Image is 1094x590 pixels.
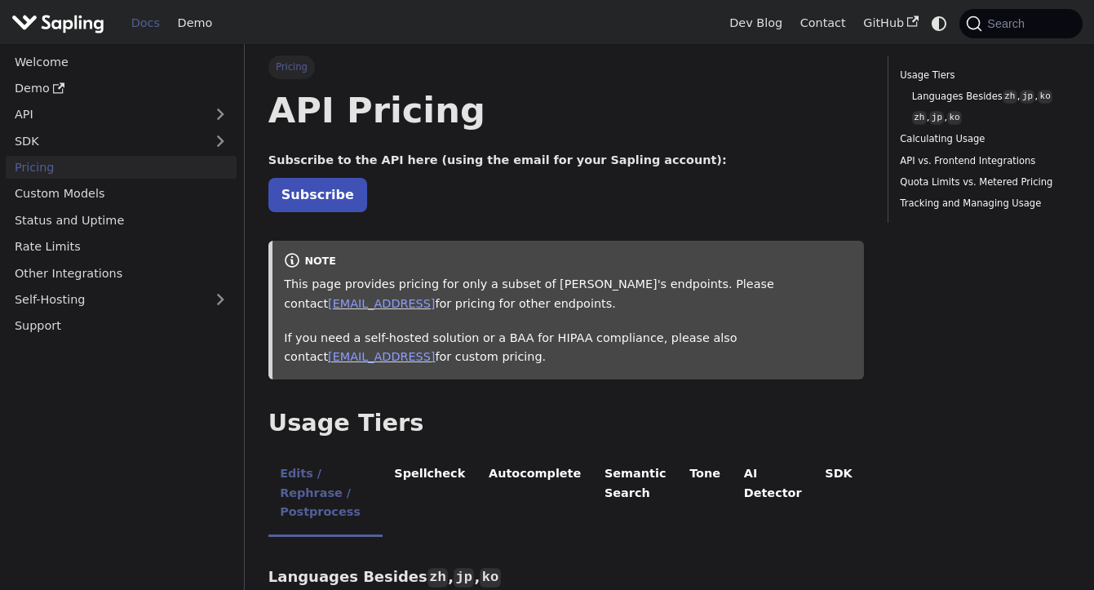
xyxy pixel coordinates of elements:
code: ko [1038,90,1052,104]
a: [EMAIL_ADDRESS] [328,350,435,363]
li: Tone [678,453,733,537]
a: Rate Limits [6,235,237,259]
a: API [6,103,204,126]
li: Autocomplete [477,453,593,537]
li: SDK [813,453,864,537]
button: Switch between dark and light mode (currently system mode) [928,11,951,35]
code: jp [454,568,474,588]
a: Welcome [6,50,237,73]
div: note [284,252,853,272]
a: Self-Hosting [6,288,237,312]
a: Demo [169,11,221,36]
li: Spellcheck [383,453,477,537]
a: Pricing [6,156,237,180]
button: Expand sidebar category 'SDK' [204,129,237,153]
a: zh,jp,ko [912,110,1059,126]
p: If you need a self-hosted solution or a BAA for HIPAA compliance, please also contact for custom ... [284,329,853,368]
a: API vs. Frontend Integrations [900,153,1065,169]
code: zh [1003,90,1017,104]
a: Demo [6,77,237,100]
li: Edits / Rephrase / Postprocess [268,453,383,537]
li: AI Detector [732,453,813,537]
a: Usage Tiers [900,68,1065,83]
img: Sapling.ai [11,11,104,35]
a: SDK [6,129,204,153]
span: Search [982,17,1034,30]
a: Calculating Usage [900,131,1065,147]
h2: Usage Tiers [268,409,864,438]
code: ko [480,568,500,588]
a: Subscribe [268,178,367,211]
code: jp [1020,90,1034,104]
button: Expand sidebar category 'API' [204,103,237,126]
code: jp [929,111,944,125]
a: [EMAIL_ADDRESS] [328,297,435,310]
a: Support [6,314,237,338]
strong: Subscribe to the API here (using the email for your Sapling account): [268,153,727,166]
span: Pricing [268,55,315,78]
p: This page provides pricing for only a subset of [PERSON_NAME]'s endpoints. Please contact for pri... [284,275,853,314]
a: Languages Besideszh,jp,ko [912,89,1059,104]
code: ko [947,111,962,125]
a: Contact [791,11,855,36]
a: Other Integrations [6,261,237,285]
a: Quota Limits vs. Metered Pricing [900,175,1065,190]
a: GitHub [854,11,927,36]
h3: Languages Besides , , [268,568,864,587]
li: Semantic Search [593,453,678,537]
button: Search (Command+K) [959,9,1082,38]
a: Tracking and Managing Usage [900,196,1065,211]
code: zh [912,111,927,125]
code: zh [427,568,448,588]
nav: Breadcrumbs [268,55,864,78]
a: Docs [122,11,169,36]
a: Status and Uptime [6,208,237,232]
h1: API Pricing [268,88,864,132]
a: Custom Models [6,182,237,206]
a: Dev Blog [720,11,791,36]
a: Sapling.aiSapling.ai [11,11,110,35]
